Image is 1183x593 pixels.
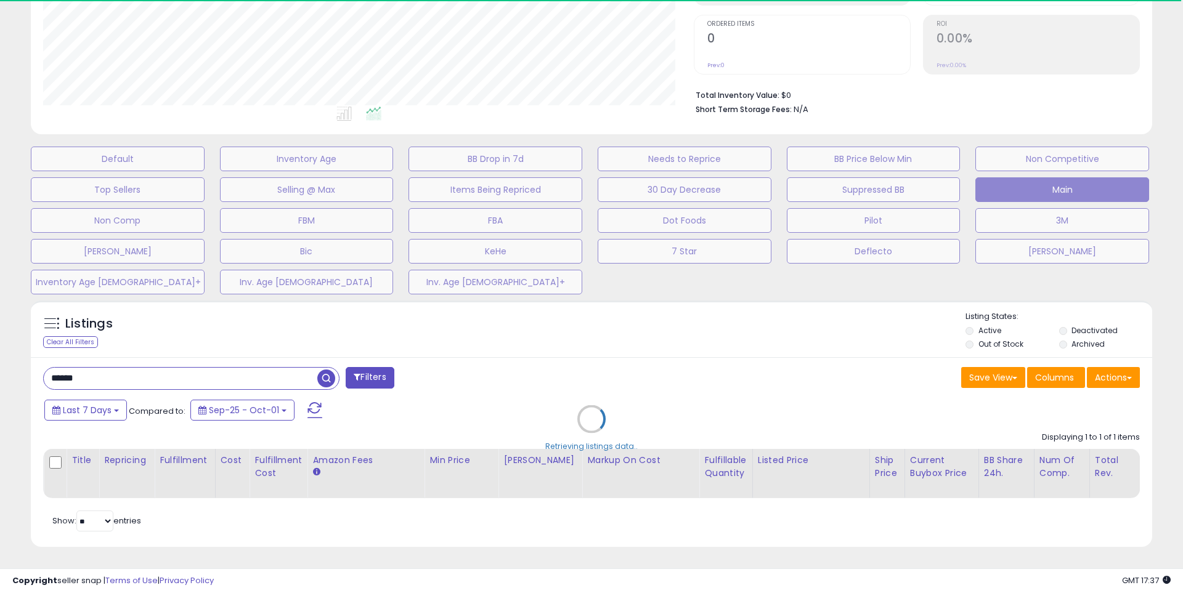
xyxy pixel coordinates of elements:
button: Default [31,147,205,171]
button: Inventory Age [220,147,394,171]
button: 30 Day Decrease [598,177,771,202]
button: Main [975,177,1149,202]
div: Retrieving listings data.. [545,440,638,451]
h2: 0 [707,31,910,48]
li: $0 [696,87,1131,102]
button: KeHe [409,239,582,264]
span: Ordered Items [707,21,910,28]
small: Prev: 0.00% [937,62,966,69]
button: Needs to Reprice [598,147,771,171]
small: Prev: 0 [707,62,725,69]
h2: 0.00% [937,31,1139,48]
button: Inv. Age [DEMOGRAPHIC_DATA] [220,270,394,294]
button: FBM [220,208,394,233]
button: BB Price Below Min [787,147,961,171]
button: 3M [975,208,1149,233]
button: Selling @ Max [220,177,394,202]
b: Total Inventory Value: [696,90,779,100]
button: Suppressed BB [787,177,961,202]
button: [PERSON_NAME] [31,239,205,264]
button: BB Drop in 7d [409,147,582,171]
button: Non Comp [31,208,205,233]
span: 2025-10-10 17:37 GMT [1122,575,1171,586]
button: [PERSON_NAME] [975,239,1149,264]
button: Top Sellers [31,177,205,202]
strong: Copyright [12,575,57,586]
button: Deflecto [787,239,961,264]
button: Inventory Age [DEMOGRAPHIC_DATA]+ [31,270,205,294]
button: 7 Star [598,239,771,264]
button: Dot Foods [598,208,771,233]
span: N/A [794,103,808,115]
a: Terms of Use [105,575,158,586]
button: Items Being Repriced [409,177,582,202]
button: Pilot [787,208,961,233]
button: Non Competitive [975,147,1149,171]
button: Bic [220,239,394,264]
a: Privacy Policy [160,575,214,586]
button: Inv. Age [DEMOGRAPHIC_DATA]+ [409,270,582,294]
button: FBA [409,208,582,233]
div: seller snap | | [12,575,214,587]
span: ROI [937,21,1139,28]
b: Short Term Storage Fees: [696,104,792,115]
